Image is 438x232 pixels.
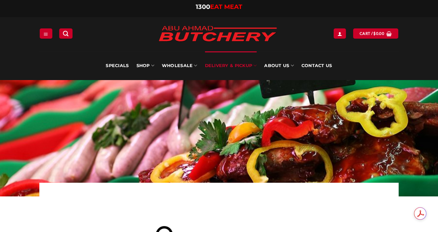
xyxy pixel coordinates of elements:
[106,51,129,80] a: Specials
[153,21,283,47] img: Abu Ahmad Butchery
[162,51,197,80] a: Wholesale
[353,28,398,38] a: View cart
[334,28,346,38] a: Login
[137,51,154,80] a: SHOP
[210,3,242,11] span: EAT MEAT
[196,3,242,11] a: 1300EAT MEAT
[59,28,72,38] a: Search
[373,31,384,36] bdi: 0.00
[360,30,384,37] span: Cart /
[40,28,52,38] a: Menu
[205,51,257,80] a: Delivery & Pickup
[264,51,294,80] a: About Us
[373,30,376,37] span: $
[196,3,210,11] span: 1300
[301,51,332,80] a: Contact Us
